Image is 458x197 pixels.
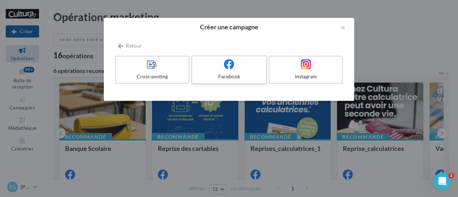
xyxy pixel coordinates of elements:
[115,24,343,30] h2: Créer une campagne
[195,73,263,80] div: Facebook
[272,73,339,80] div: Instagram
[448,173,454,178] span: 1
[434,173,451,190] iframe: Intercom live chat
[119,73,186,80] div: Cross-posting
[115,41,145,50] button: Retour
